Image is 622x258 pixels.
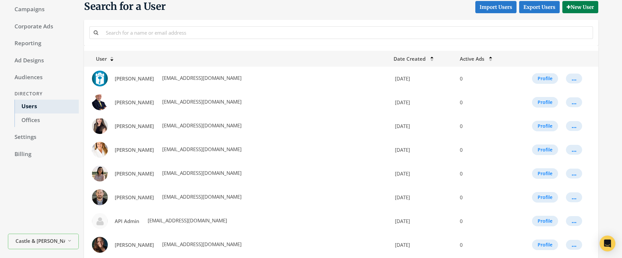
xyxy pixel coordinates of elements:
a: [PERSON_NAME] [110,144,158,156]
td: 0 [456,185,511,209]
td: 0 [456,114,511,138]
button: ... [566,169,582,178]
div: ... [572,221,577,221]
i: Search for a name or email address [94,30,98,35]
div: ... [572,149,577,150]
button: ... [566,74,582,83]
button: Castle & [PERSON_NAME] Mortgage [8,234,79,249]
a: Billing [8,147,79,161]
span: [PERSON_NAME] [115,146,154,153]
td: 0 [456,209,511,233]
a: API Admin [110,215,144,227]
span: API Admin [115,218,139,224]
td: [DATE] [390,67,456,90]
div: Directory [8,88,79,100]
a: [PERSON_NAME] [110,96,158,109]
button: ... [566,121,582,131]
img: Abbigail Clawson profile [92,71,108,86]
a: Ad Designs [8,54,79,68]
td: [DATE] [390,90,456,114]
td: 0 [456,67,511,90]
button: Profile [532,145,558,155]
span: [PERSON_NAME] [115,99,154,106]
span: Castle & [PERSON_NAME] Mortgage [15,237,65,245]
button: New User [562,1,598,13]
a: Export Users [519,1,560,13]
td: [DATE] [390,114,456,138]
button: Profile [532,97,558,108]
span: [EMAIL_ADDRESS][DOMAIN_NAME] [161,193,242,200]
span: [EMAIL_ADDRESS][DOMAIN_NAME] [146,217,227,224]
a: [PERSON_NAME] [110,120,158,132]
span: [EMAIL_ADDRESS][DOMAIN_NAME] [161,98,242,105]
a: Audiences [8,71,79,84]
div: ... [572,244,577,245]
button: ... [566,97,582,107]
span: [PERSON_NAME] [115,242,154,248]
span: Date Created [394,55,426,62]
a: [PERSON_NAME] [110,73,158,85]
div: ... [572,173,577,174]
td: [DATE] [390,185,456,209]
span: [PERSON_NAME] [115,123,154,129]
span: [EMAIL_ADDRESS][DOMAIN_NAME] [161,241,242,247]
button: Profile [532,192,558,203]
button: Profile [532,240,558,250]
img: Angeles Ponce profile [92,166,108,181]
img: Amy French profile [92,142,108,158]
button: ... [566,192,582,202]
button: ... [566,240,582,250]
td: 0 [456,138,511,162]
img: Ashley Benz profile [92,237,108,253]
img: Amanda Galicia profile [92,118,108,134]
span: [PERSON_NAME] [115,75,154,82]
td: [DATE] [390,233,456,257]
span: User [88,55,107,62]
a: [PERSON_NAME] [110,168,158,180]
td: [DATE] [390,162,456,185]
button: Profile [532,121,558,131]
td: 0 [456,162,511,185]
a: Settings [8,130,79,144]
span: [EMAIL_ADDRESS][DOMAIN_NAME] [161,75,242,81]
td: 0 [456,90,511,114]
span: Active Ads [460,55,484,62]
button: ... [566,145,582,155]
a: Corporate Ads [8,20,79,34]
span: [EMAIL_ADDRESS][DOMAIN_NAME] [161,146,242,152]
span: [PERSON_NAME] [115,194,154,201]
a: [PERSON_NAME] [110,239,158,251]
button: Profile [532,168,558,179]
div: ... [572,78,577,79]
input: Search for a name or email address [102,26,593,39]
div: Open Intercom Messenger [600,236,615,251]
button: ... [566,216,582,226]
span: [EMAIL_ADDRESS][DOMAIN_NAME] [161,170,242,176]
img: Anthony Vaughan profile [92,189,108,205]
img: API Admin profile [92,213,108,229]
span: [EMAIL_ADDRESS][DOMAIN_NAME] [161,122,242,129]
a: Campaigns [8,3,79,16]
td: [DATE] [390,209,456,233]
button: Import Users [475,1,517,13]
a: Offices [15,113,79,127]
td: 0 [456,233,511,257]
img: Al Cucuk profile [92,94,108,110]
a: [PERSON_NAME] [110,191,158,204]
span: [PERSON_NAME] [115,170,154,177]
button: Profile [532,216,558,226]
a: Reporting [8,37,79,50]
button: Profile [532,73,558,84]
a: Users [15,100,79,113]
td: [DATE] [390,138,456,162]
